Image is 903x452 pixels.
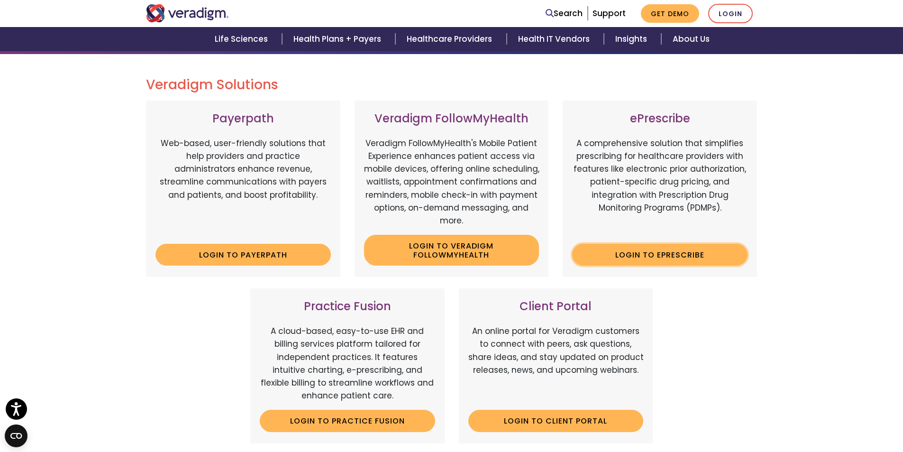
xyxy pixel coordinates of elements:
a: Login [708,4,753,23]
a: Login to ePrescribe [572,244,748,266]
a: Support [593,8,626,19]
a: Health Plans + Payers [282,27,395,51]
p: Web-based, user-friendly solutions that help providers and practice administrators enhance revenu... [155,137,331,237]
a: Health IT Vendors [507,27,604,51]
button: Open CMP widget [5,424,27,447]
h3: Payerpath [155,112,331,126]
a: Insights [604,27,661,51]
a: Healthcare Providers [395,27,506,51]
img: Veradigm logo [146,4,229,22]
a: Login to Client Portal [468,410,644,432]
h2: Veradigm Solutions [146,77,757,93]
p: An online portal for Veradigm customers to connect with peers, ask questions, share ideas, and st... [468,325,644,402]
a: Login to Practice Fusion [260,410,435,432]
p: Veradigm FollowMyHealth's Mobile Patient Experience enhances patient access via mobile devices, o... [364,137,539,227]
h3: Veradigm FollowMyHealth [364,112,539,126]
a: Get Demo [641,4,699,23]
a: About Us [661,27,721,51]
iframe: Drift Chat Widget [721,384,892,441]
p: A cloud-based, easy-to-use EHR and billing services platform tailored for independent practices. ... [260,325,435,402]
h3: Practice Fusion [260,300,435,314]
a: Search [546,7,583,20]
h3: ePrescribe [572,112,748,126]
a: Login to Veradigm FollowMyHealth [364,235,539,266]
a: Login to Payerpath [155,244,331,266]
h3: Client Portal [468,300,644,314]
p: A comprehensive solution that simplifies prescribing for healthcare providers with features like ... [572,137,748,237]
a: Life Sciences [203,27,282,51]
